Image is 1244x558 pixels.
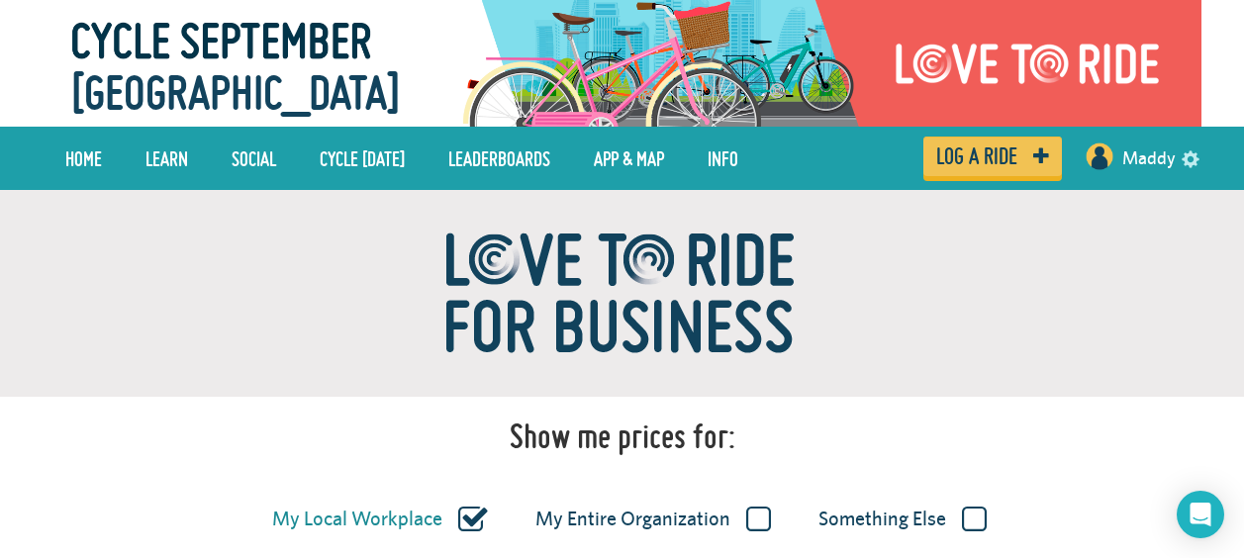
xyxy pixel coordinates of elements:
a: Social [217,134,291,183]
a: Info [693,134,753,183]
span: Log a ride [936,147,1017,165]
a: Maddy [1122,135,1176,182]
a: Leaderboards [433,134,565,183]
a: Log a ride [923,137,1062,176]
a: Home [50,134,117,183]
div: Open Intercom Messenger [1177,491,1224,538]
a: Cycle [DATE] [305,134,420,183]
a: App & Map [579,134,679,183]
a: settings drop down toggle [1182,148,1199,167]
span: [GEOGRAPHIC_DATA] [71,56,400,130]
label: Something Else [818,507,987,532]
img: User profile image [1084,140,1115,172]
h1: Show me prices for: [510,417,735,456]
img: ltr_for_biz-e6001c5fe4d5a622ce57f6846a52a92b55b8f49da94d543b329e0189dcabf444.png [375,190,870,397]
label: My Entire Organization [535,507,771,532]
label: My Local Workplace [272,507,488,532]
a: LEARN [131,134,203,183]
